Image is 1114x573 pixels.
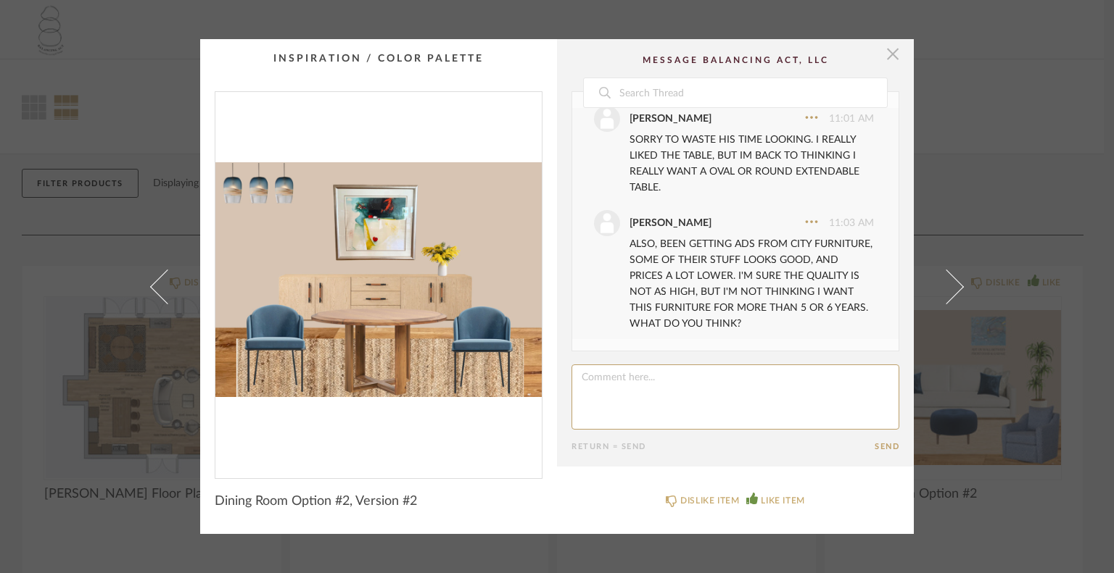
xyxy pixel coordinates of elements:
[630,111,711,127] div: [PERSON_NAME]
[618,78,887,107] input: Search Thread
[215,92,542,467] img: 4a077721-43ce-4654-a005-4cf2731bc6e9_1000x1000.jpg
[215,92,542,467] div: 0
[630,215,711,231] div: [PERSON_NAME]
[630,132,874,196] div: SORRY TO WASTE HIS TIME LOOKING. I REALLY LIKED THE TABLE, BUT IM BACK TO THINKING I REALLY WANT ...
[630,236,874,332] div: ALSO, BEEN GETTING ADS FROM CITY FURNITURE, SOME OF THEIR STUFF LOOKS GOOD, AND PRICES A LOT LOWE...
[594,210,874,236] div: 11:03 AM
[215,493,417,509] span: Dining Room Option #2, Version #2
[875,442,899,451] button: Send
[594,106,874,132] div: 11:01 AM
[680,493,739,508] div: DISLIKE ITEM
[572,442,875,451] div: Return = Send
[878,39,907,68] button: Close
[761,493,804,508] div: LIKE ITEM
